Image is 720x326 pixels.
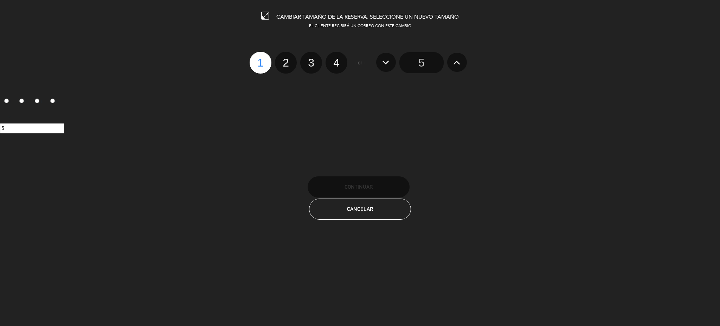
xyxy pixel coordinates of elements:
[15,96,31,108] label: 2
[308,176,410,198] button: Continuar
[275,52,297,74] label: 2
[4,99,9,103] input: 1
[345,184,373,190] span: Continuar
[300,52,322,74] label: 3
[276,14,459,20] span: CAMBIAR TAMAÑO DE LA RESERVA. SELECCIONE UN NUEVO TAMAÑO
[355,59,365,67] span: - or -
[326,52,347,74] label: 4
[250,52,271,74] label: 1
[347,206,373,212] span: Cancelar
[46,96,62,108] label: 4
[19,99,24,103] input: 2
[31,96,46,108] label: 3
[35,99,39,103] input: 3
[50,99,55,103] input: 4
[309,24,411,28] span: EL CLIENTE RECIBIRÁ UN CORREO CON ESTE CAMBIO
[309,199,411,220] button: Cancelar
